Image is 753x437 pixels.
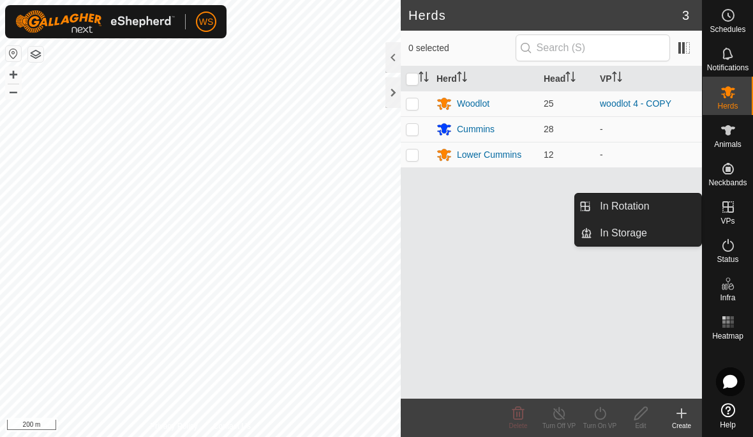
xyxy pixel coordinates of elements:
span: 0 selected [408,42,516,55]
span: Delete [509,422,528,429]
th: VP [595,66,702,91]
span: Animals [714,141,742,148]
button: Map Layers [28,47,43,62]
a: Help [703,398,753,434]
img: Gallagher Logo [15,10,175,33]
th: Herd [431,66,539,91]
a: In Rotation [592,194,701,219]
a: Contact Us [213,420,251,432]
input: Search (S) [516,34,670,61]
th: Head [539,66,595,91]
div: Create [661,421,702,431]
a: woodlot 4 - COPY [600,98,671,109]
span: Herds [717,102,738,110]
div: Cummins [457,123,495,136]
span: Help [720,421,736,429]
a: Privacy Policy [150,420,198,432]
span: Infra [720,294,735,302]
div: Edit [620,421,661,431]
span: Schedules [710,26,745,33]
span: Status [717,256,738,263]
span: 3 [682,6,689,25]
a: In Storage [592,220,701,246]
button: + [6,67,21,82]
p-sorticon: Activate to sort [565,73,576,84]
div: Lower Cummins [457,148,521,162]
span: In Rotation [600,199,649,214]
li: In Storage [575,220,701,246]
span: In Storage [600,226,647,241]
span: 28 [544,124,554,134]
p-sorticon: Activate to sort [419,73,429,84]
span: VPs [720,217,734,225]
li: In Rotation [575,194,701,219]
td: - [595,116,702,142]
p-sorticon: Activate to sort [612,73,622,84]
button: Reset Map [6,46,21,61]
span: 12 [544,149,554,160]
span: 25 [544,98,554,109]
p-sorticon: Activate to sort [457,73,467,84]
div: Turn Off VP [539,421,579,431]
button: – [6,84,21,99]
span: WS [199,15,214,29]
td: - [595,142,702,167]
h2: Herds [408,8,682,23]
span: Heatmap [712,332,743,340]
span: Notifications [707,64,749,72]
span: Neckbands [708,179,747,187]
div: Turn On VP [579,421,620,431]
div: Woodlot [457,97,489,111]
